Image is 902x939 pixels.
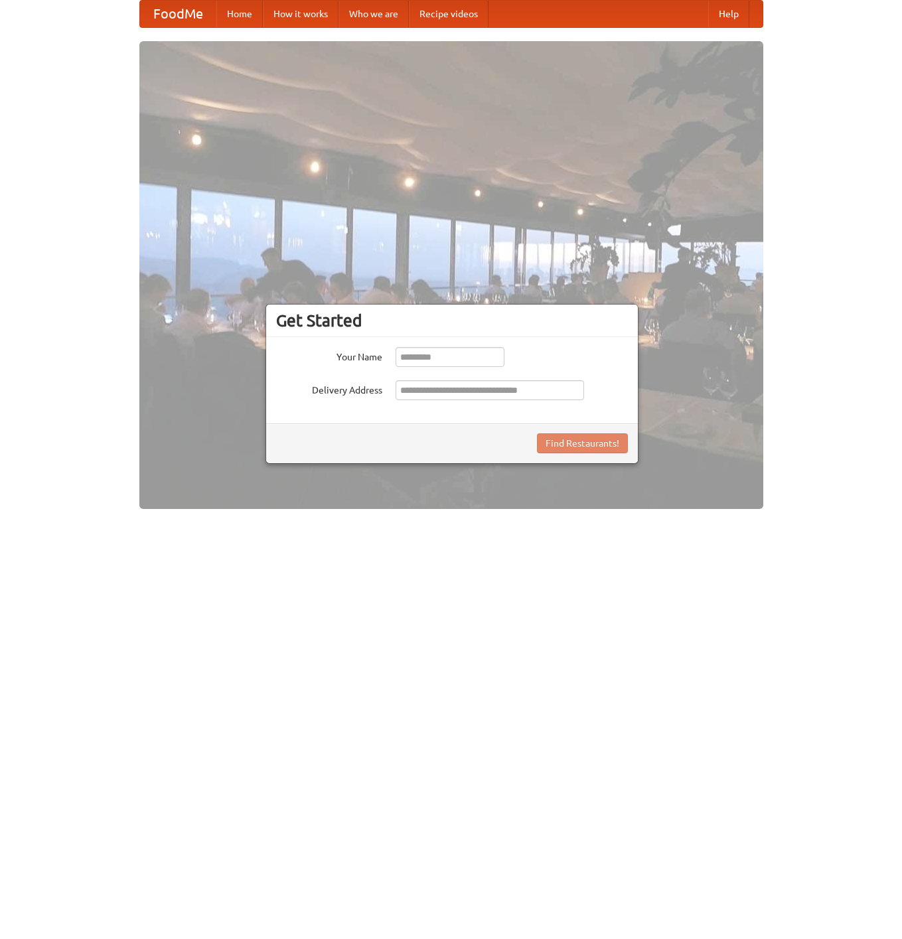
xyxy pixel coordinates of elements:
[276,380,382,397] label: Delivery Address
[140,1,216,27] a: FoodMe
[263,1,338,27] a: How it works
[708,1,749,27] a: Help
[409,1,489,27] a: Recipe videos
[216,1,263,27] a: Home
[276,311,628,330] h3: Get Started
[338,1,409,27] a: Who we are
[537,433,628,453] button: Find Restaurants!
[276,347,382,364] label: Your Name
